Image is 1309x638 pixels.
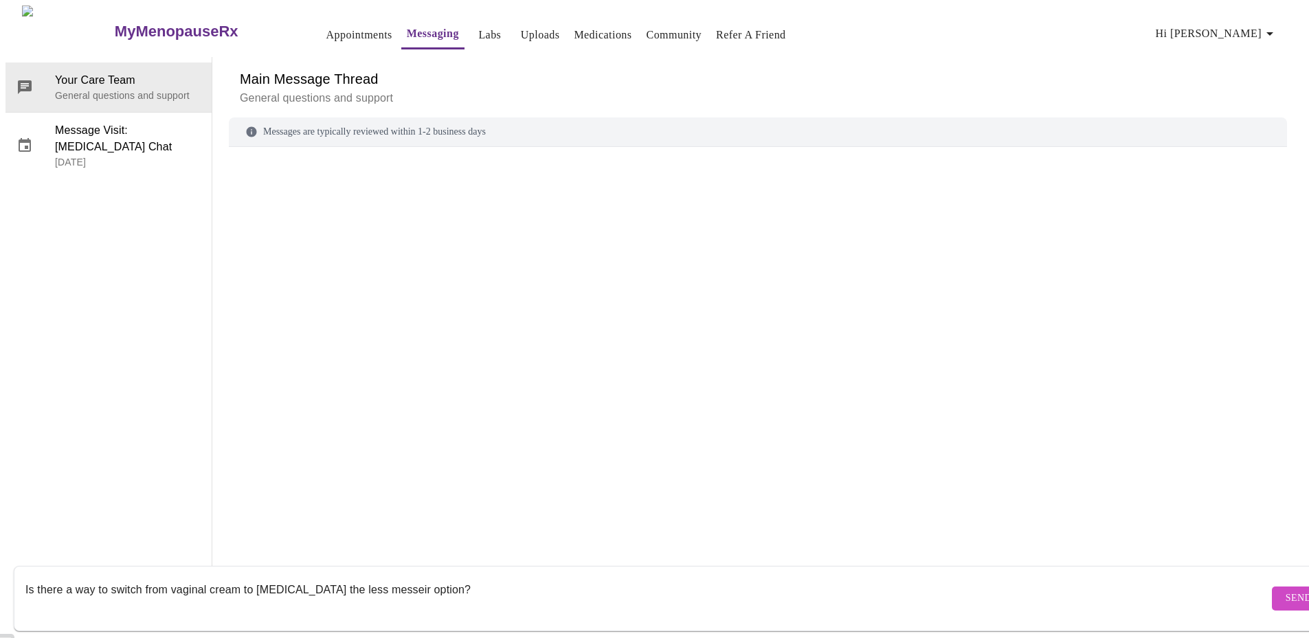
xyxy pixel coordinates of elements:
span: Hi [PERSON_NAME] [1156,24,1278,43]
h6: Main Message Thread [240,68,1276,90]
button: Community [641,21,708,49]
p: [DATE] [55,155,201,169]
span: Message Visit: [MEDICAL_DATA] Chat [55,122,201,155]
div: Your Care TeamGeneral questions and support [5,62,212,112]
div: Message Visit: [MEDICAL_DATA] Chat[DATE] [5,113,212,179]
a: Labs [478,25,501,45]
a: Appointments [326,25,392,45]
p: General questions and support [240,90,1276,106]
span: Your Care Team [55,72,201,89]
div: Messages are typically reviewed within 1-2 business days [229,117,1287,147]
a: Community [647,25,702,45]
button: Hi [PERSON_NAME] [1150,20,1284,47]
button: Refer a Friend [711,21,792,49]
img: MyMenopauseRx Logo [22,5,113,57]
a: MyMenopauseRx [113,8,293,56]
a: Refer a Friend [716,25,786,45]
button: Uploads [515,21,566,49]
a: Messaging [407,24,459,43]
a: Uploads [521,25,560,45]
button: Appointments [321,21,398,49]
textarea: Send a message about your appointment [25,576,1268,620]
p: General questions and support [55,89,201,102]
h3: MyMenopauseRx [115,23,238,41]
button: Labs [468,21,512,49]
button: Messaging [401,20,465,49]
a: Medications [574,25,631,45]
button: Medications [568,21,637,49]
